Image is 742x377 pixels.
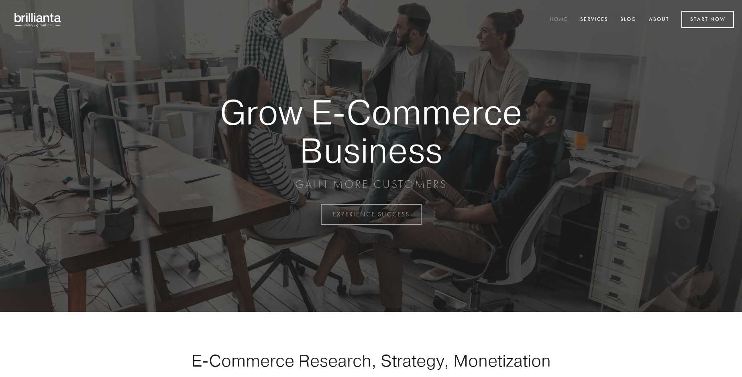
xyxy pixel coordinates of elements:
a: Start Now [681,11,734,28]
strong: Grow E-Commerce Business [192,93,550,169]
a: EXPERIENCE SUCCESS [321,204,422,225]
a: Blog [615,13,642,26]
a: Home [545,13,573,26]
img: brillianta - research, strategy, marketing [8,8,68,31]
p: GAIN MORE CUSTOMERS [192,177,550,192]
a: Services [575,13,614,26]
h1: E-Commerce Research, Strategy, Monetization [166,351,576,371]
a: About [644,13,675,26]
